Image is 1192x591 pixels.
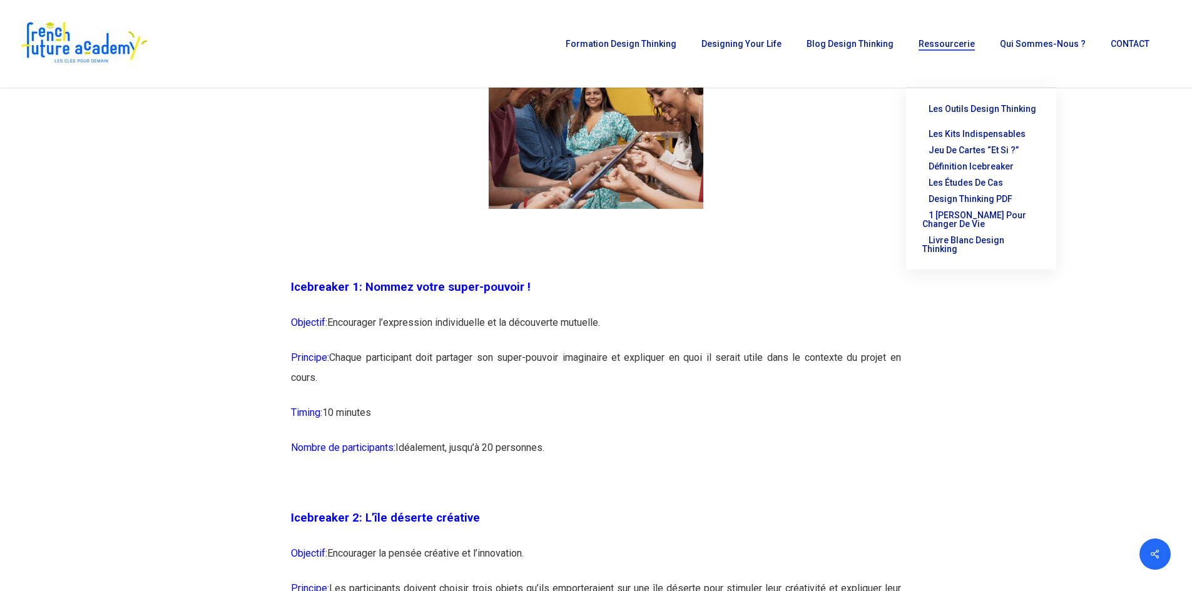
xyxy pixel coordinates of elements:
[919,174,1044,191] a: Les études de cas
[291,438,901,473] p: Idéalement, jusqu’à 20 personnes.
[919,39,975,49] span: Ressourcerie
[929,161,1014,171] span: Définition Icebreaker
[291,280,531,294] span: Icebreaker 1: Nommez votre super-pouvoir !
[291,511,480,525] span: Icebreaker 2: L’île déserte créative
[922,235,1004,254] span: Livre Blanc Design Thinking
[291,313,901,348] p: Encourager l’expression individuelle et la découverte mutuelle.
[566,39,676,49] span: Formation Design Thinking
[291,543,901,578] p: Encourager la pensée créative et l’innovation.
[912,39,981,48] a: Ressourcerie
[291,442,395,453] span: Nombre de participants:
[929,104,1036,114] span: Les outils Design Thinking
[1104,39,1156,48] a: CONTACT
[701,39,782,49] span: Designing Your Life
[919,232,1044,257] a: Livre Blanc Design Thinking
[18,19,150,69] img: French Future Academy
[291,547,327,559] span: Objectif:
[559,39,683,48] a: Formation Design Thinking
[929,194,1012,204] span: Design thinking PDF
[291,348,901,403] p: Chaque participant doit partager son super-pouvoir imaginaire et expliquer en quoi il serait util...
[291,403,901,438] p: 10 minutes
[1111,39,1149,49] span: CONTACT
[919,158,1044,174] a: Définition Icebreaker
[800,39,900,48] a: Blog Design Thinking
[919,142,1044,158] a: Jeu de cartes “Et si ?”
[919,207,1044,232] a: 1 [PERSON_NAME] pour changer de vie
[929,145,1019,155] span: Jeu de cartes “Et si ?”
[929,129,1026,139] span: Les kits indispensables
[922,210,1026,229] span: 1 [PERSON_NAME] pour changer de vie
[919,126,1044,142] a: Les kits indispensables
[994,39,1092,48] a: Qui sommes-nous ?
[291,351,329,363] span: Principe:
[695,39,788,48] a: Designing Your Life
[291,316,327,328] span: Objectif:
[929,178,1003,188] span: Les études de cas
[919,191,1044,207] a: Design thinking PDF
[807,39,894,49] span: Blog Design Thinking
[291,407,322,418] span: Timing:
[1000,39,1086,49] span: Qui sommes-nous ?
[919,101,1044,126] a: Les outils Design Thinking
